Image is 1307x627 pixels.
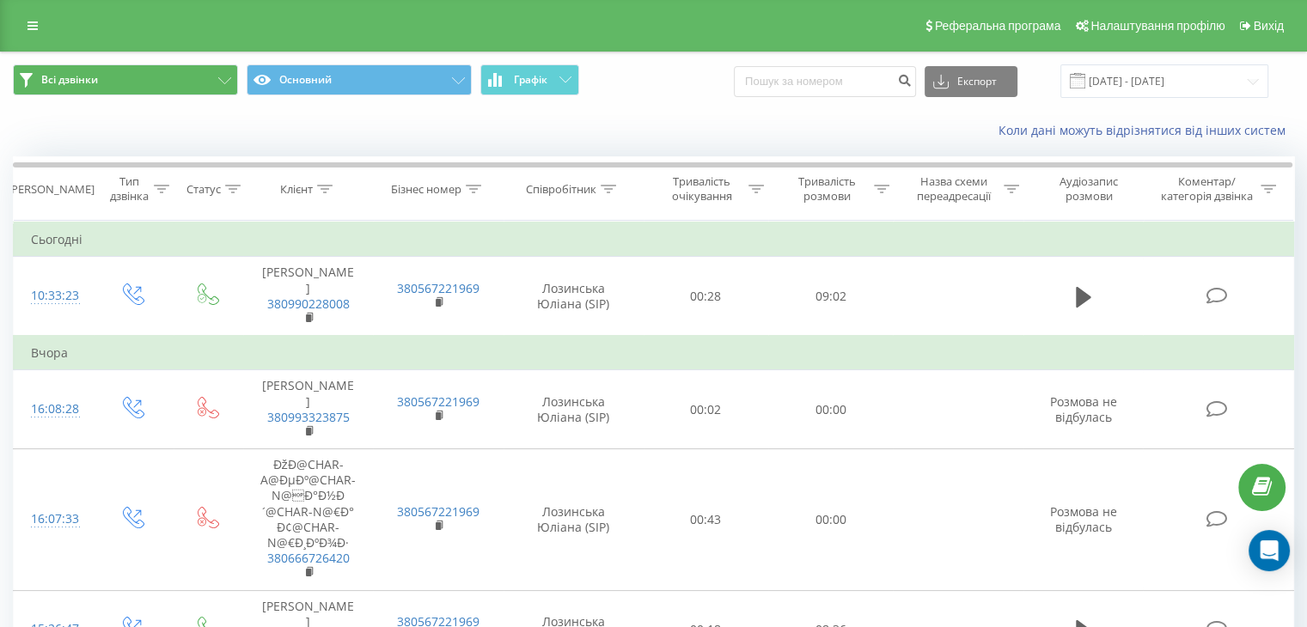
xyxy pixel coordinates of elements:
td: Сьогодні [14,222,1294,257]
div: Open Intercom Messenger [1249,530,1290,571]
td: [PERSON_NAME] [243,370,373,449]
button: Основний [247,64,472,95]
div: Тип дзвінка [108,174,149,204]
td: ÐžÐ@CHAR-A@ÐµÐº@CHAR-N@Ð°Ð½Ð´@CHAR-N@€Ð° Ð¢@CHAR-N@€Ð¸ÐºÐ¾Ð· [243,449,373,591]
button: Графік [480,64,579,95]
span: Графік [514,74,547,86]
td: Лозинська Юліана (SIP) [504,370,644,449]
td: 09:02 [768,257,893,336]
a: 380567221969 [397,280,479,296]
a: 380567221969 [397,393,479,410]
div: [PERSON_NAME] [8,182,95,197]
div: Тривалість розмови [784,174,870,204]
div: Тривалість очікування [659,174,745,204]
td: 00:43 [644,449,768,591]
a: 380990228008 [267,295,350,312]
td: Лозинська Юліана (SIP) [504,449,644,591]
a: 380993323875 [267,409,350,425]
td: 00:00 [768,370,893,449]
div: Аудіозапис розмови [1039,174,1139,204]
td: 00:02 [644,370,768,449]
td: 00:28 [644,257,768,336]
td: Вчора [14,336,1294,370]
div: Бізнес номер [391,182,461,197]
div: Співробітник [526,182,596,197]
td: 00:00 [768,449,893,591]
input: Пошук за номером [734,66,916,97]
a: Коли дані можуть відрізнятися вiд інших систем [999,122,1294,138]
td: [PERSON_NAME] [243,257,373,336]
a: 380567221969 [397,503,479,520]
div: 16:07:33 [31,502,76,536]
div: Назва схеми переадресації [909,174,999,204]
span: Реферальна програма [935,19,1061,33]
span: Розмова не відбулась [1050,503,1117,535]
div: Коментар/категорія дзвінка [1156,174,1256,204]
a: 380666726420 [267,550,350,566]
span: Вихід [1254,19,1284,33]
div: Статус [186,182,221,197]
span: Налаштування профілю [1090,19,1225,33]
div: Клієнт [280,182,313,197]
span: Всі дзвінки [41,73,98,87]
td: Лозинська Юліана (SIP) [504,257,644,336]
div: 16:08:28 [31,393,76,426]
span: Розмова не відбулась [1050,393,1117,425]
div: 10:33:23 [31,279,76,313]
button: Всі дзвінки [13,64,238,95]
button: Експорт [925,66,1017,97]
